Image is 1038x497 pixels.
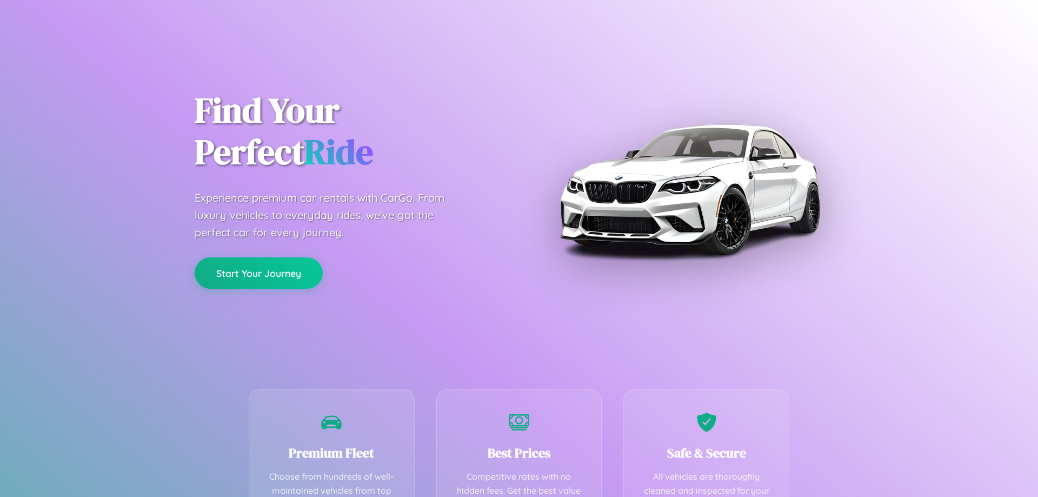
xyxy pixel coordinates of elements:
[453,444,585,462] h3: Best Prices
[195,257,323,289] button: Start Your Journey
[304,128,373,175] span: Ride
[195,90,503,173] h1: Find Your Perfect
[640,444,773,462] h3: Safe & Secure
[265,444,398,462] h3: Premium Fleet
[554,54,824,324] img: Premium BMW car rental vehicle
[195,189,465,241] p: Experience premium car rentals with CarGo. From luxury vehicles to everyday rides, we've got the ...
